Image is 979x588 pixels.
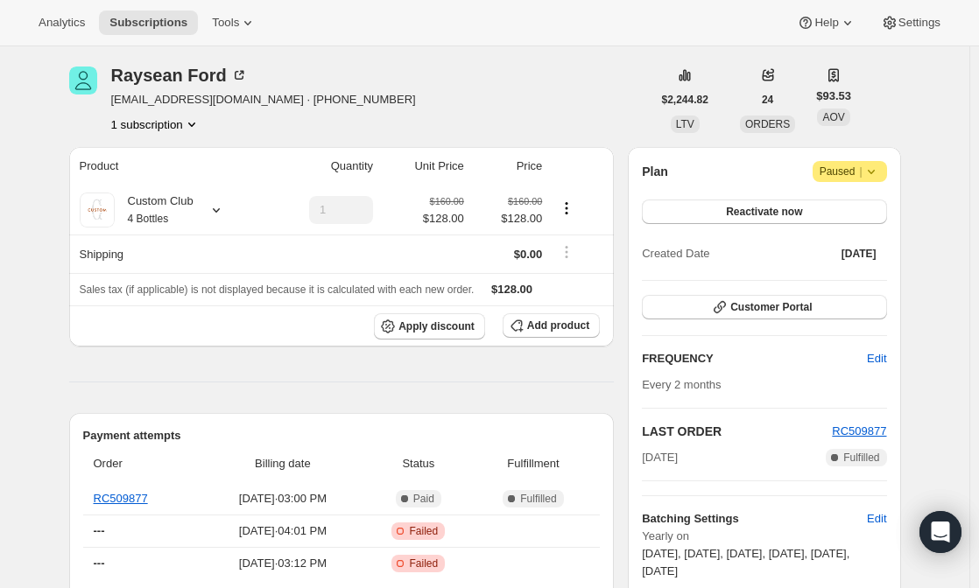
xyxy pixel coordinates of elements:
span: Raysean Ford [69,66,97,94]
span: Edit [867,350,886,367]
span: $93.53 [816,87,851,105]
button: Settings [870,10,951,35]
span: --- [94,556,105,570]
img: product img [80,192,115,227]
span: Yearly on [642,528,886,545]
span: Every 2 months [642,378,721,391]
h2: LAST ORDER [642,423,832,440]
th: Shipping [69,234,266,273]
th: Price [469,147,547,185]
h2: FREQUENCY [642,350,867,367]
span: [DATE] [842,247,877,261]
span: $128.00 [491,283,532,296]
button: Product actions [111,115,201,133]
h2: Payment attempts [83,427,601,444]
th: Order [83,444,201,483]
a: RC509877 [832,424,886,437]
span: Add product [527,318,589,332]
span: Fulfilled [520,492,556,506]
div: Open Intercom Messenger [919,511,961,553]
span: Settings [898,16,940,30]
small: $160.00 [430,196,464,206]
span: $128.00 [475,210,542,227]
span: [DATE] · 03:00 PM [206,490,360,507]
span: Tools [212,16,239,30]
button: Apply discount [374,313,485,339]
button: Product actions [553,199,581,218]
th: Unit Price [378,147,469,185]
a: RC509877 [94,492,148,505]
span: Customer Portal [730,300,812,314]
button: [DATE] [831,241,887,266]
span: Paused [820,163,880,180]
button: Help [786,10,866,35]
span: LTV [676,118,694,130]
span: Billing date [206,455,360,472]
span: Paid [413,492,434,506]
button: Edit [856,505,897,533]
span: [EMAIL_ADDRESS][DOMAIN_NAME] · [PHONE_NUMBER] [111,91,416,108]
button: 24 [751,87,784,112]
span: Analytics [39,16,85,30]
button: Edit [856,345,897,373]
button: Customer Portal [642,295,886,319]
span: Reactivate now [726,205,802,219]
span: Fulfillment [477,455,589,472]
button: RC509877 [832,423,886,440]
button: Reactivate now [642,199,886,224]
span: $128.00 [423,210,464,227]
span: [DATE], [DATE], [DATE], [DATE], [DATE], [DATE] [642,547,849,577]
span: Created Date [642,245,709,262]
span: Status [370,455,467,472]
span: Help [814,16,838,30]
span: 24 [762,93,773,107]
span: Edit [867,510,886,528]
span: Failed [409,524,438,538]
button: Analytics [28,10,95,35]
div: Raysean Ford [111,66,248,84]
button: Tools [201,10,267,35]
span: --- [94,524,105,537]
button: Shipping actions [553,242,581,262]
button: $2,244.82 [651,87,719,112]
button: Subscriptions [99,10,198,35]
span: Fulfilled [843,451,879,465]
span: Sales tax (if applicable) is not displayed because it is calculated with each new order. [80,283,475,296]
span: | [859,164,862,178]
span: [DATE] [642,449,678,466]
h6: Batching Settings [642,510,867,528]
small: $160.00 [508,196,542,206]
small: 4 Bottles [128,213,169,225]
span: ORDERS [745,118,790,130]
span: AOV [822,111,844,123]
th: Product [69,147,266,185]
span: Subscriptions [109,16,187,30]
span: $2,244.82 [662,93,708,107]
button: Add product [503,313,600,338]
span: $0.00 [514,248,543,261]
div: Custom Club [115,192,194,227]
h2: Plan [642,163,668,180]
span: [DATE] · 04:01 PM [206,522,360,540]
span: Failed [409,556,438,570]
span: Apply discount [398,319,475,333]
th: Quantity [265,147,378,185]
span: [DATE] · 03:12 PM [206,555,360,572]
